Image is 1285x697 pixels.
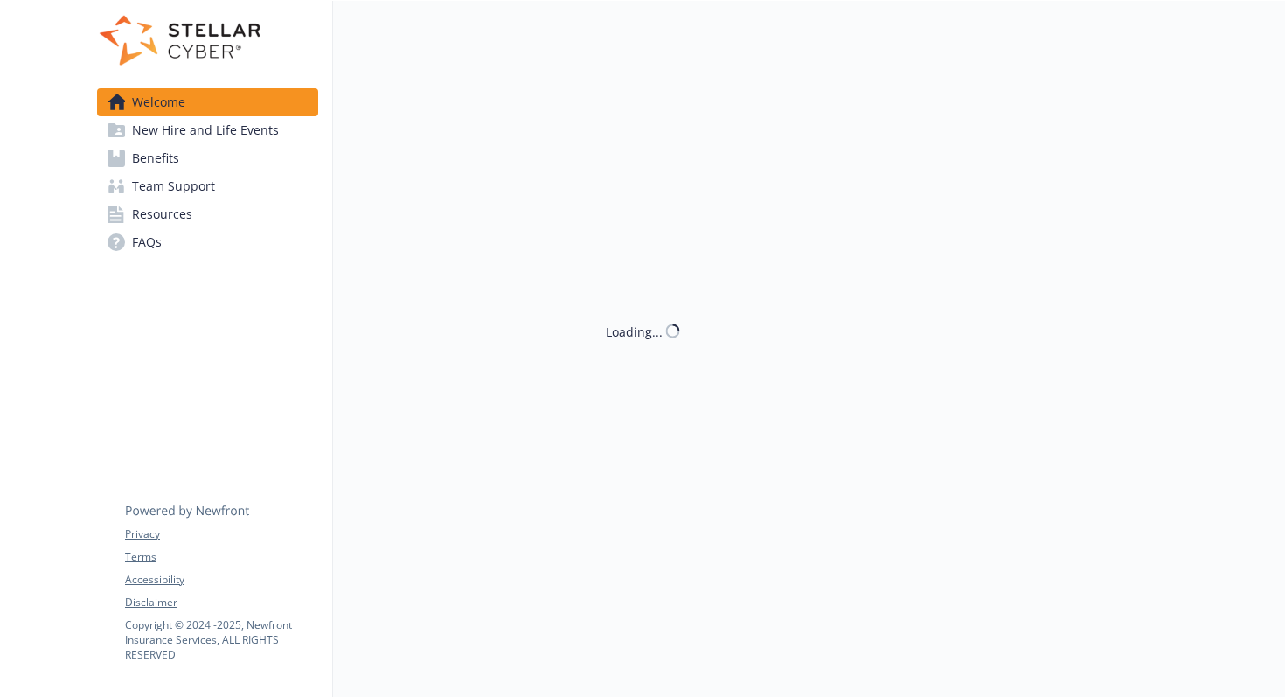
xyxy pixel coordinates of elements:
[97,116,318,144] a: New Hire and Life Events
[97,172,318,200] a: Team Support
[132,88,185,116] span: Welcome
[97,228,318,256] a: FAQs
[132,228,162,256] span: FAQs
[97,88,318,116] a: Welcome
[132,200,192,228] span: Resources
[125,595,317,610] a: Disclaimer
[97,144,318,172] a: Benefits
[125,549,317,565] a: Terms
[606,322,663,340] div: Loading...
[132,116,279,144] span: New Hire and Life Events
[132,144,179,172] span: Benefits
[97,200,318,228] a: Resources
[132,172,215,200] span: Team Support
[125,526,317,542] a: Privacy
[125,572,317,588] a: Accessibility
[125,617,317,662] p: Copyright © 2024 - 2025 , Newfront Insurance Services, ALL RIGHTS RESERVED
